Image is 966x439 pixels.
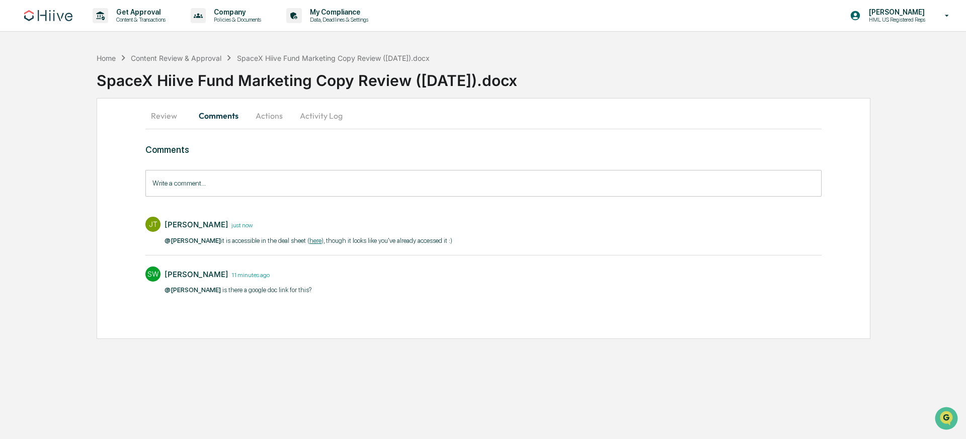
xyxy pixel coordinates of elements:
button: Activity Log [292,104,351,128]
a: here [309,237,321,244]
p: My Compliance [302,8,373,16]
div: [PERSON_NAME] [165,220,228,229]
div: 🔎 [10,147,18,155]
div: [PERSON_NAME] [165,270,228,279]
time: Wednesday, October 8, 2025 at 5:54:45 PM PDT [228,220,253,229]
time: Wednesday, October 8, 2025 at 5:43:41 PM PDT [228,270,270,279]
p: [PERSON_NAME] [861,8,930,16]
p: it is accessible in the deal sheet ( ), though it looks like you've already accessed it :) [165,236,452,246]
div: Home [97,54,116,62]
span: Data Lookup [20,146,63,156]
a: 🔎Data Lookup [6,142,67,160]
p: HML US Registered Reps [861,16,930,23]
button: Actions [247,104,292,128]
div: We're available if you need us! [34,87,127,95]
span: @[PERSON_NAME] [165,237,221,244]
p: Content & Transactions [108,16,171,23]
div: 🖐️ [10,128,18,136]
span: @[PERSON_NAME] [165,286,221,294]
a: 🗄️Attestations [69,123,129,141]
div: Content Review & Approval [131,54,221,62]
div: SW [145,267,160,282]
div: secondary tabs example [145,104,822,128]
p: How can we help? [10,21,183,37]
p: Company [206,8,266,16]
img: logo [24,10,72,21]
button: Start new chat [171,80,183,92]
button: Comments [191,104,247,128]
div: Start new chat [34,77,165,87]
p: Get Approval [108,8,171,16]
div: SpaceX Hiive Fund Marketing Copy Review ([DATE]).docx [237,54,430,62]
div: JT [145,217,160,232]
img: 1746055101610-c473b297-6a78-478c-a979-82029cc54cd1 [10,77,28,95]
a: Powered byPylon [71,170,122,178]
span: Preclearance [20,127,65,137]
div: 🗄️ [73,128,81,136]
a: 🖐️Preclearance [6,123,69,141]
span: Pylon [100,170,122,178]
h3: Comments [145,144,822,155]
span: Attestations [83,127,125,137]
p: ​ is there a google doc link for this? [165,285,311,295]
p: Data, Deadlines & Settings [302,16,373,23]
p: Policies & Documents [206,16,266,23]
iframe: Open customer support [934,406,961,433]
div: SpaceX Hiive Fund Marketing Copy Review ([DATE]).docx [97,63,966,90]
button: Review [145,104,191,128]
